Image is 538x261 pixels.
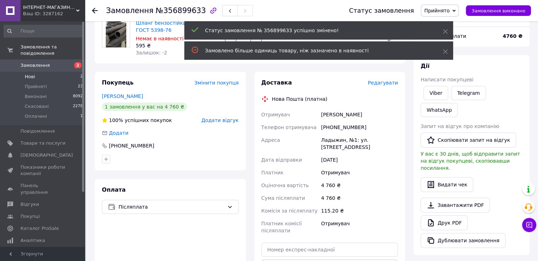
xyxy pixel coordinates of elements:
[261,243,398,257] input: Номер експрес-накладної
[320,217,399,237] div: Отримувач
[25,103,49,110] span: Скасовані
[195,80,239,86] span: Змінити покупця
[261,221,302,233] span: Платник комісії післяплати
[109,130,128,136] span: Додати
[4,25,83,37] input: Пошук
[21,44,85,57] span: Замовлення та повідомлення
[320,192,399,204] div: 4 760 ₴
[320,121,399,134] div: [PHONE_NUMBER]
[421,177,473,192] button: Видати чек
[368,80,398,86] span: Редагувати
[320,179,399,192] div: 4 760 ₴
[261,195,305,201] span: Сума післяплати
[320,153,399,166] div: [DATE]
[261,170,284,175] span: Платник
[421,123,499,129] span: Запит на відгук про компанію
[21,62,50,69] span: Замовлення
[73,103,83,110] span: 2278
[320,166,399,179] div: Отримувач
[25,113,47,120] span: Оплачені
[102,186,126,193] span: Оплата
[25,74,35,80] span: Нові
[320,204,399,217] div: 115.20 ₴
[205,27,425,34] div: Статус замовлення № 356899633 успішно змінено!
[25,83,47,90] span: Прийняті
[73,93,83,100] span: 8092
[421,233,505,248] button: Дублювати замовлення
[503,33,522,39] b: 4760 ₴
[451,86,486,100] a: Telegram
[21,152,73,158] span: [DEMOGRAPHIC_DATA]
[136,20,211,33] a: Шланг бензостійкий д.50 мм ГОСТ 5398-76
[80,113,83,120] span: 1
[261,112,290,117] span: Отримувач
[261,208,318,214] span: Комісія за післяплату
[21,182,65,195] span: Панель управління
[421,215,468,230] a: Друк PDF
[421,77,473,82] span: Написати покупцеві
[156,6,206,15] span: №356899633
[21,225,59,232] span: Каталог ProSale
[21,128,55,134] span: Повідомлення
[23,4,76,11] span: ІНТЕРНЕТ-МАГАЗИН "ХОЗ-МАРКЕТ"
[261,79,292,86] span: Доставка
[205,47,425,54] div: Замовлено більше одиниць товару, ніж зазначено в наявності
[21,201,39,208] span: Відгуки
[102,103,187,111] div: 1 замовлення у вас на 4 760 ₴
[102,93,143,99] a: [PERSON_NAME]
[21,140,65,146] span: Товари та послуги
[349,7,414,14] div: Статус замовлення
[421,63,429,69] span: Дії
[421,198,490,213] a: Завантажити PDF
[108,142,155,149] div: [PHONE_NUMBER]
[424,8,450,13] span: Прийнято
[466,5,531,16] button: Замовлення виконано
[102,79,134,86] span: Покупець
[261,137,280,143] span: Адреса
[102,117,172,124] div: успішних покупок
[25,93,47,100] span: Виконані
[522,218,536,232] button: Чат з покупцем
[320,108,399,121] div: [PERSON_NAME]
[261,124,317,130] span: Телефон отримувача
[472,8,525,13] span: Замовлення виконано
[106,20,127,47] img: Шланг бензостійкий д.50 мм ГОСТ 5398-76
[261,182,309,188] span: Оціночна вартість
[136,50,167,56] span: Залишок: -2
[261,157,302,163] span: Дата відправки
[109,117,123,123] span: 100%
[21,237,45,244] span: Аналітика
[421,151,520,171] span: У вас є 30 днів, щоб відправити запит на відгук покупцеві, скопіювавши посилання.
[423,86,448,100] a: Viber
[74,62,81,68] span: 2
[320,134,399,153] div: Ладыжин, №1: ул. [STREET_ADDRESS]
[201,117,238,123] span: Додати відгук
[23,11,85,17] div: Ваш ID: 3287162
[136,42,219,49] div: 595 ₴
[21,164,65,177] span: Показники роботи компанії
[421,103,458,117] a: WhatsApp
[78,83,83,90] span: 23
[80,74,83,80] span: 2
[421,133,516,147] button: Скопіювати запит на відгук
[270,95,329,103] div: Нова Пошта (платна)
[136,36,184,41] span: Немає в наявності
[21,213,40,220] span: Покупці
[106,6,154,15] span: Замовлення
[92,7,98,14] div: Повернутися назад
[118,203,224,211] span: Післяплата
